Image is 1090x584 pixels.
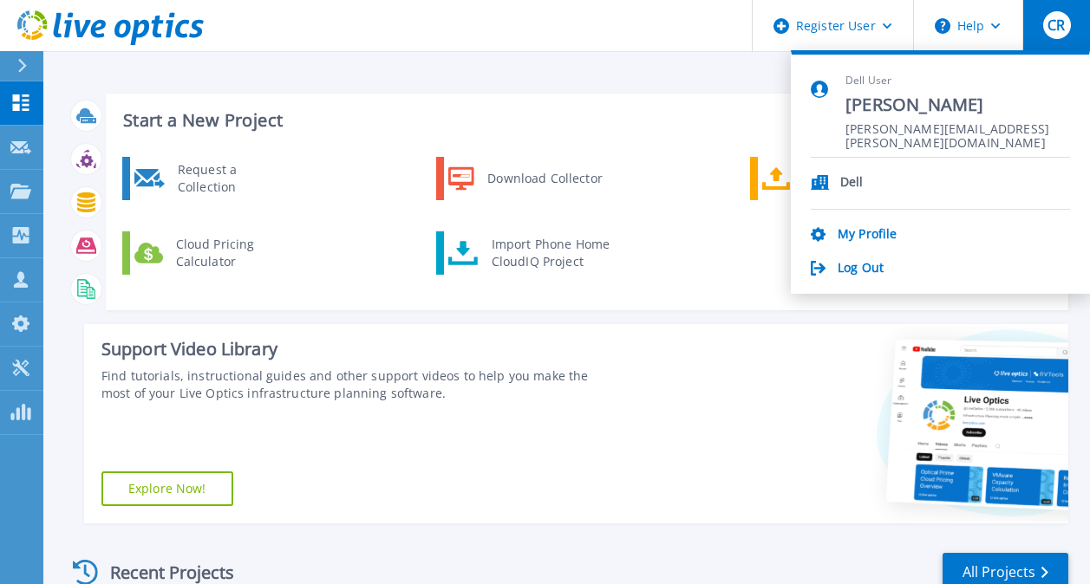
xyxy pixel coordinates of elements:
div: Download Collector [479,161,610,196]
a: Upload Files [750,157,928,200]
div: Cloud Pricing Calculator [167,236,296,270]
span: [PERSON_NAME][EMAIL_ADDRESS][PERSON_NAME][DOMAIN_NAME] [845,122,1070,139]
div: Import Phone Home CloudIQ Project [483,236,618,270]
p: Dell [840,175,864,191]
div: Request a Collection [169,161,296,196]
span: [PERSON_NAME] [845,94,1070,117]
a: My Profile [838,227,897,243]
a: Log Out [838,261,884,277]
a: Download Collector [436,157,614,200]
h3: Start a New Project [123,111,1046,130]
span: CR [1048,18,1065,32]
a: Request a Collection [122,157,300,200]
span: Dell User [845,74,1070,88]
div: Find tutorials, instructional guides and other support videos to help you make the most of your L... [101,367,613,402]
div: Support Video Library [101,338,613,360]
a: Explore Now! [101,471,233,506]
a: Cloud Pricing Calculator [122,231,300,275]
